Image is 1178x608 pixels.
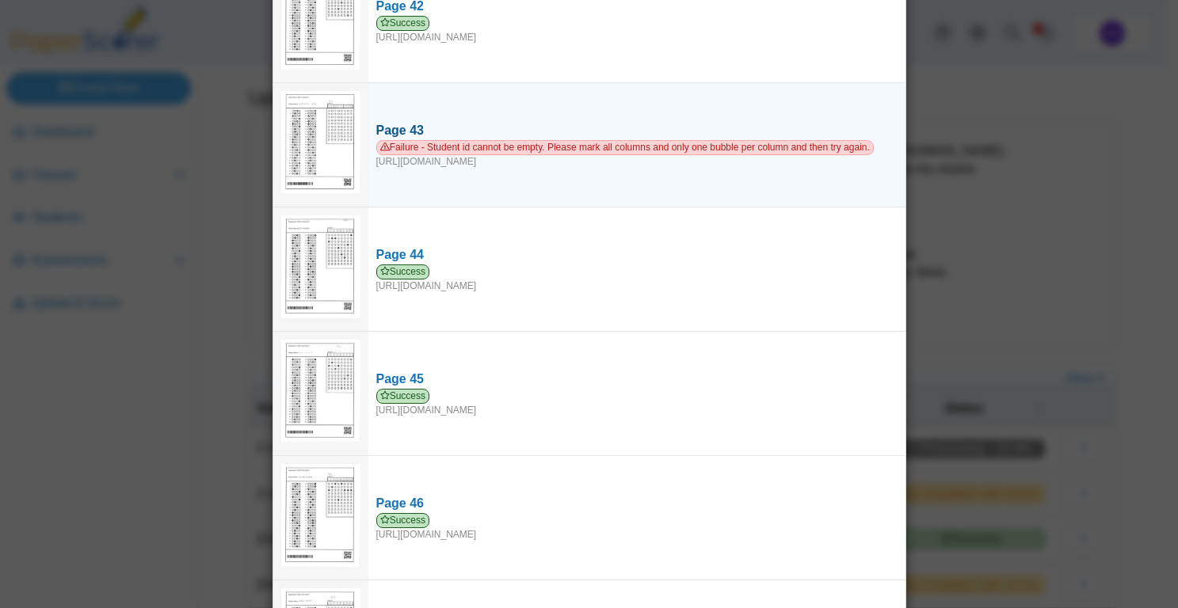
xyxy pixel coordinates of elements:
[376,513,898,541] div: [URL][DOMAIN_NAME]
[376,389,898,417] div: [URL][DOMAIN_NAME]
[376,264,898,293] div: [URL][DOMAIN_NAME]
[376,140,875,155] span: Failure - Student id cannot be empty. Please mark all columns and only one bubble per column and ...
[376,389,430,404] span: Success
[281,340,360,443] img: 3185022_SEPTEMBER_30_2025T23_33_6_951000000.jpeg
[376,370,898,388] div: Page 45
[376,246,898,264] div: Page 44
[368,238,905,300] a: Page 44 Success [URL][DOMAIN_NAME]
[376,140,898,169] div: [URL][DOMAIN_NAME]
[376,16,430,31] span: Success
[376,16,898,44] div: [URL][DOMAIN_NAME]
[281,215,360,318] img: 3185026_SEPTEMBER_30_2025T23_33_10_496000000.jpeg
[376,122,898,139] div: Page 43
[281,464,360,567] img: 3185025_SEPTEMBER_30_2025T23_33_0_42000000.jpeg
[368,114,905,176] a: Page 43 Failure - Student id cannot be empty. Please mark all columns and only one bubble per col...
[376,264,430,279] span: Success
[376,513,430,528] span: Success
[368,487,905,549] a: Page 46 Success [URL][DOMAIN_NAME]
[281,91,360,193] img: web_3aWXXn3JB1XTtvK4O0nU1RG5YGiac53WX3QAa2vF_SEPTEMBER_30_2025T23_33_5_578000000.jpg
[376,495,898,512] div: Page 46
[368,363,905,424] a: Page 45 Success [URL][DOMAIN_NAME]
